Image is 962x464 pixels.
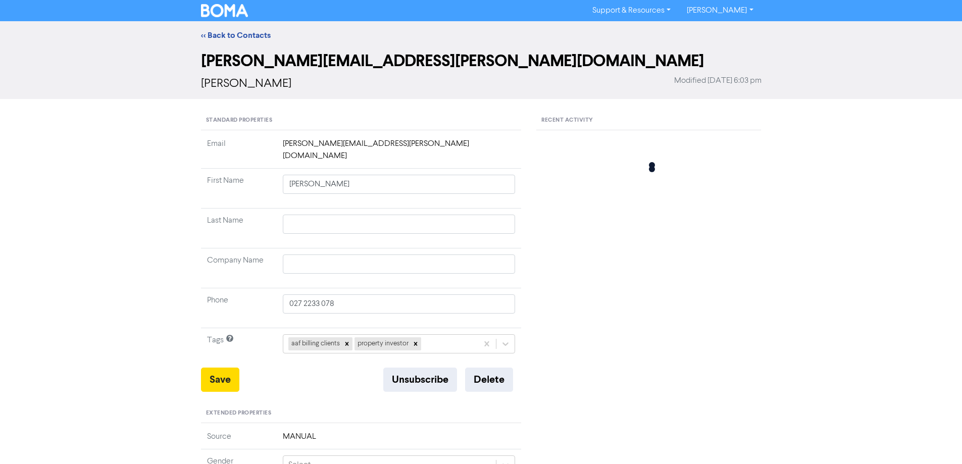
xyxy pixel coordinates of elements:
button: Save [201,368,239,392]
button: Delete [465,368,513,392]
td: Tags [201,328,277,368]
td: Last Name [201,209,277,248]
div: Recent Activity [536,111,761,130]
iframe: Chat Widget [835,355,962,464]
td: First Name [201,169,277,209]
td: [PERSON_NAME][EMAIL_ADDRESS][PERSON_NAME][DOMAIN_NAME] [277,138,522,169]
div: aaf billing clients [288,337,341,350]
td: Phone [201,288,277,328]
a: Support & Resources [584,3,679,19]
td: Email [201,138,277,169]
div: property investor [355,337,410,350]
a: << Back to Contacts [201,30,271,40]
button: Unsubscribe [383,368,457,392]
td: Source [201,431,277,449]
img: BOMA Logo [201,4,248,17]
div: Extended Properties [201,404,522,423]
a: [PERSON_NAME] [679,3,761,19]
div: Standard Properties [201,111,522,130]
td: MANUAL [277,431,522,449]
span: [PERSON_NAME] [201,78,291,90]
span: Modified [DATE] 6:03 pm [674,75,762,87]
td: Company Name [201,248,277,288]
h2: [PERSON_NAME][EMAIL_ADDRESS][PERSON_NAME][DOMAIN_NAME] [201,51,762,71]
